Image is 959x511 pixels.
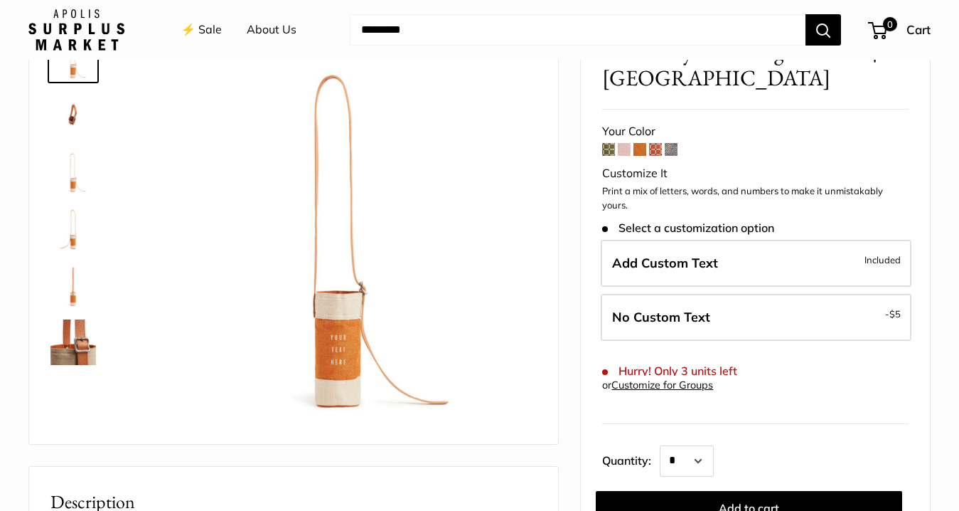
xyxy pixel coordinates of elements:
img: Crossbody Bottle Bag in Cognac [50,149,96,194]
span: No Custom Text [612,309,710,325]
img: Crossbody Bottle Bag in Cognac [50,320,96,365]
div: Your Color [602,121,909,142]
img: Crossbody Bottle Bag in Cognac [143,35,537,429]
img: Crossbody Bottle Bag in Cognac [50,263,96,308]
label: Add Custom Text [601,240,911,287]
span: 0 [883,17,897,31]
span: Hurry! Only 3 units left [602,364,736,378]
p: Print a mix of letters, words, and numbers to make it unmistakably yours. [602,184,909,212]
a: Crossbody Bottle Bag in Cognac [48,146,99,197]
span: Add Custom Text [612,255,718,271]
label: Quantity: [602,441,660,477]
button: Search [805,14,841,46]
a: Customize for Groups [611,379,713,391]
a: Crossbody Bottle Bag in Cognac [48,260,99,311]
a: 0 Cart [869,19,931,41]
a: About Us [247,19,296,41]
span: $5 [889,308,901,320]
span: Included [864,251,901,268]
a: ⚡️ Sale [181,19,222,41]
span: Cart [906,22,931,37]
div: or [602,376,713,395]
img: Crossbody Bottle Bag in Cognac [50,206,96,251]
img: Crossbody Bottle Bag in Cognac [50,92,96,137]
input: Search... [350,14,805,46]
a: Crossbody Bottle Bag in Cognac [48,317,99,368]
label: Leave Blank [601,294,911,341]
img: Apolis: Surplus Market [28,9,124,51]
span: Crossbody Bottle Bag in [GEOGRAPHIC_DATA] [602,38,857,91]
span: Select a customization option [602,221,773,235]
span: - [885,305,901,322]
div: Customize It [602,163,909,184]
a: Crossbody Bottle Bag in Cognac [48,89,99,140]
a: Crossbody Bottle Bag in Cognac [48,203,99,254]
